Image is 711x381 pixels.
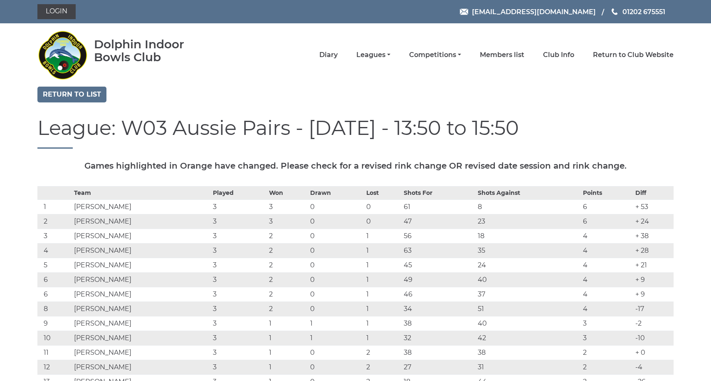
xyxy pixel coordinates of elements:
td: 1 [267,360,308,374]
a: Phone us 01202 675551 [610,7,665,17]
h5: Games highlighted in Orange have changed. Please check for a revised rink change OR revised date ... [37,161,674,170]
a: Club Info [543,50,574,60]
td: 0 [308,287,364,301]
td: 0 [308,243,364,258]
td: 1 [37,199,72,214]
td: 12 [37,360,72,374]
td: [PERSON_NAME] [72,331,210,345]
td: 34 [402,301,476,316]
td: 51 [476,301,580,316]
td: 32 [402,331,476,345]
td: [PERSON_NAME] [72,199,210,214]
td: 2 [267,229,308,243]
a: Members list [480,50,524,60]
td: -4 [633,360,674,374]
td: 1 [364,316,402,331]
td: 35 [476,243,580,258]
th: Shots Against [476,186,580,199]
td: 2 [267,243,308,258]
th: Shots For [402,186,476,199]
td: 0 [308,301,364,316]
td: 2 [581,345,633,360]
td: + 9 [633,287,674,301]
td: 2 [364,360,402,374]
td: 3 [211,316,267,331]
h1: League: W03 Aussie Pairs - [DATE] - 13:50 to 15:50 [37,117,674,149]
td: + 53 [633,199,674,214]
td: 2 [267,301,308,316]
td: 1 [267,316,308,331]
td: [PERSON_NAME] [72,316,210,331]
td: 0 [308,214,364,229]
span: 01202 675551 [622,7,665,15]
td: 9 [37,316,72,331]
td: 11 [37,345,72,360]
td: 27 [402,360,476,374]
td: 1 [364,331,402,345]
td: 3 [211,243,267,258]
td: 3 [211,272,267,287]
td: 4 [581,243,633,258]
td: 0 [308,258,364,272]
td: 37 [476,287,580,301]
td: 0 [308,345,364,360]
td: [PERSON_NAME] [72,272,210,287]
td: 3 [37,229,72,243]
td: 1 [364,258,402,272]
td: + 24 [633,214,674,229]
th: Lost [364,186,402,199]
td: 2 [37,214,72,229]
td: [PERSON_NAME] [72,360,210,374]
td: [PERSON_NAME] [72,345,210,360]
td: + 38 [633,229,674,243]
td: 0 [308,199,364,214]
td: 1 [364,301,402,316]
td: 4 [37,243,72,258]
td: 4 [581,272,633,287]
td: 46 [402,287,476,301]
td: + 28 [633,243,674,258]
td: 1 [364,243,402,258]
img: Phone us [612,8,617,15]
td: 5 [37,258,72,272]
td: 4 [581,301,633,316]
td: 3 [211,199,267,214]
td: [PERSON_NAME] [72,287,210,301]
td: 3 [211,258,267,272]
a: Return to Club Website [593,50,674,60]
td: 0 [308,272,364,287]
td: 3 [267,214,308,229]
td: 40 [476,272,580,287]
td: 63 [402,243,476,258]
td: 8 [476,199,580,214]
td: 3 [211,214,267,229]
td: 38 [476,345,580,360]
td: + 21 [633,258,674,272]
td: 42 [476,331,580,345]
a: Login [37,4,76,19]
td: -2 [633,316,674,331]
td: 24 [476,258,580,272]
td: 1 [364,287,402,301]
td: 56 [402,229,476,243]
td: 1 [308,331,364,345]
td: 23 [476,214,580,229]
td: [PERSON_NAME] [72,301,210,316]
th: Diff [633,186,674,199]
th: Team [72,186,210,199]
div: Dolphin Indoor Bowls Club [94,38,211,64]
td: 0 [364,214,402,229]
td: [PERSON_NAME] [72,258,210,272]
td: 10 [37,331,72,345]
td: 2 [267,258,308,272]
td: 6 [581,214,633,229]
td: 3 [211,229,267,243]
th: Won [267,186,308,199]
td: 49 [402,272,476,287]
td: 1 [308,316,364,331]
td: 0 [364,199,402,214]
td: 3 [211,360,267,374]
td: 1 [267,345,308,360]
td: 6 [37,287,72,301]
td: 1 [364,229,402,243]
